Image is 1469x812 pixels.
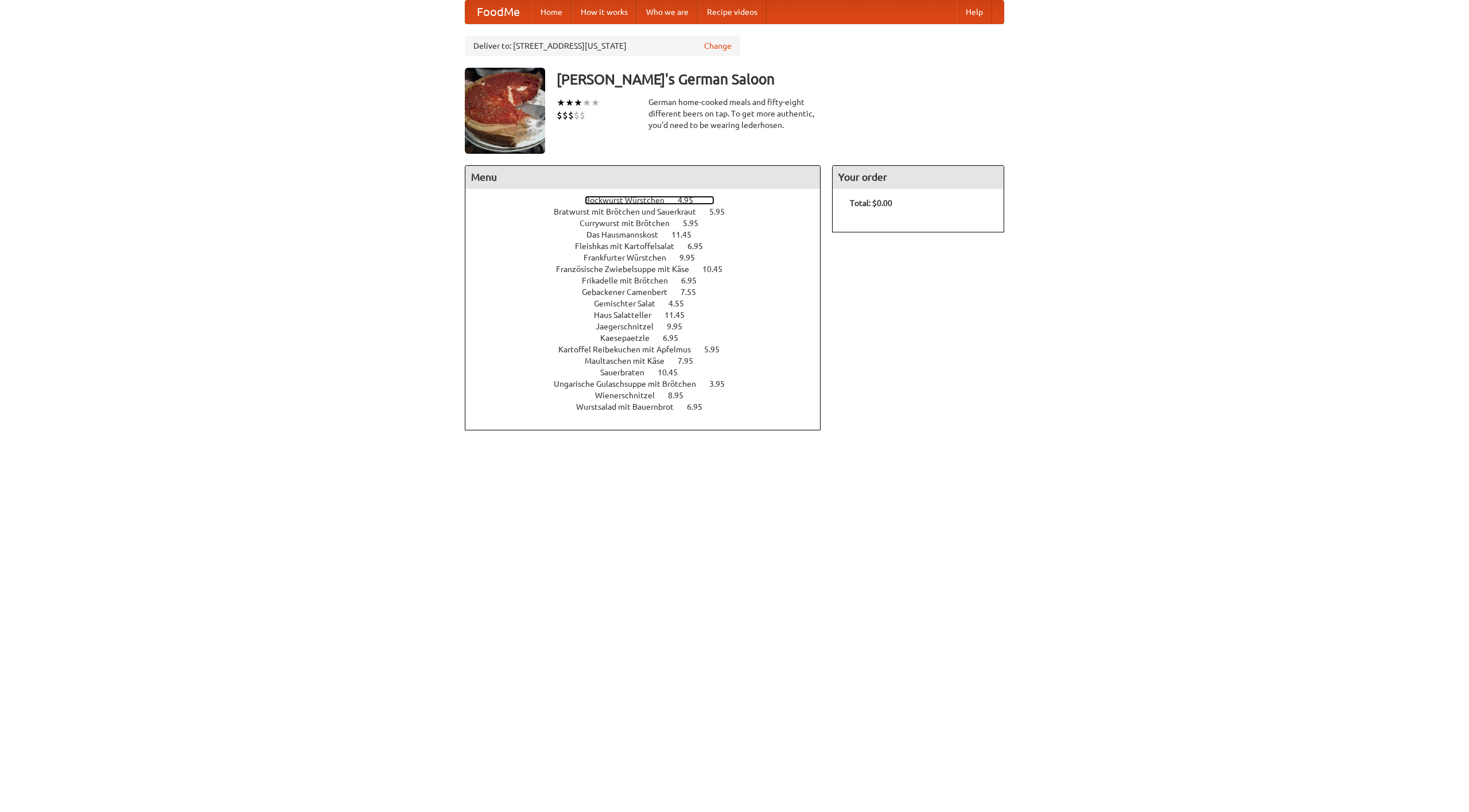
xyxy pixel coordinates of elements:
[600,333,661,343] span: Kaesepaetzle
[465,36,740,56] div: Deliver to: [STREET_ADDRESS][US_STATE]
[531,1,572,24] a: Home
[580,219,720,228] a: Currywurst mit Brötchen 5.95
[586,230,670,239] span: Das Hausmannskost
[600,368,656,377] span: Sauerbraten
[671,230,703,239] span: 11.45
[585,196,714,205] a: Bockwurst Würstchen 4.95
[687,242,714,251] span: 6.95
[582,276,679,285] span: Frikadelle mit Brötchen
[554,379,708,388] span: Ungarische Gulaschsuppe mit Brötchen
[465,68,545,154] img: angular.jpg
[580,109,585,122] li: $
[586,230,713,239] a: Das Hausmannskost 11.45
[833,166,1004,189] h4: Your order
[554,207,708,216] span: Bratwurst mit Brötchen und Sauerkraut
[596,322,704,331] a: Jaegerschnitzel 9.95
[568,109,574,122] li: $
[704,345,731,354] span: 5.95
[709,379,736,388] span: 3.95
[576,402,724,411] a: Wurstsalad mit Bauernbrot 6.95
[698,1,767,24] a: Recipe videos
[704,40,732,52] a: Change
[582,287,717,297] a: Gebackener Camenbert 7.55
[595,391,705,400] a: Wienerschnitzel 8.95
[465,1,531,24] a: FoodMe
[591,96,600,109] li: ★
[580,219,681,228] span: Currywurst mit Brötchen
[594,299,667,308] span: Gemischter Salat
[709,207,736,216] span: 5.95
[679,253,706,262] span: 9.95
[663,333,690,343] span: 6.95
[584,253,678,262] span: Frankfurter Würstchen
[565,96,574,109] li: ★
[554,379,746,388] a: Ungarische Gulaschsuppe mit Brötchen 3.95
[600,368,699,377] a: Sauerbraten 10.45
[664,310,696,320] span: 11.45
[681,276,708,285] span: 6.95
[572,1,637,24] a: How it works
[558,345,702,354] span: Kartoffel Reibekuchen mit Apfelmus
[584,253,716,262] a: Frankfurter Würstchen 9.95
[557,68,1004,91] h3: [PERSON_NAME]'s German Saloon
[658,368,689,377] span: 10.45
[678,356,705,366] span: 7.95
[585,196,676,205] span: Bockwurst Würstchen
[678,196,705,205] span: 4.95
[667,322,694,331] span: 9.95
[600,333,699,343] a: Kaesepaetzle 6.95
[574,96,582,109] li: ★
[585,356,714,366] a: Maultaschen mit Käse 7.95
[574,109,580,122] li: $
[648,96,821,131] div: German home-cooked meals and fifty-eight different beers on tap. To get more authentic, you'd nee...
[595,391,666,400] span: Wienerschnitzel
[556,265,744,274] a: Französische Zwiebelsuppe mit Käse 10.45
[957,1,992,24] a: Help
[554,207,746,216] a: Bratwurst mit Brötchen und Sauerkraut 5.95
[582,287,679,297] span: Gebackener Camenbert
[585,356,676,366] span: Maultaschen mit Käse
[594,310,663,320] span: Haus Salatteller
[850,199,892,208] b: Total: $0.00
[557,109,562,122] li: $
[687,402,714,411] span: 6.95
[582,96,591,109] li: ★
[668,391,695,400] span: 8.95
[556,265,701,274] span: Französische Zwiebelsuppe mit Käse
[558,345,741,354] a: Kartoffel Reibekuchen mit Apfelmus 5.95
[576,402,685,411] span: Wurstsalad mit Bauernbrot
[594,310,706,320] a: Haus Salatteller 11.45
[594,299,705,308] a: Gemischter Salat 4.55
[681,287,708,297] span: 7.55
[702,265,734,274] span: 10.45
[562,109,568,122] li: $
[683,219,710,228] span: 5.95
[637,1,698,24] a: Who we are
[582,276,718,285] a: Frikadelle mit Brötchen 6.95
[575,242,686,251] span: Fleishkas mit Kartoffelsalat
[465,166,820,189] h4: Menu
[596,322,665,331] span: Jaegerschnitzel
[557,96,565,109] li: ★
[575,242,724,251] a: Fleishkas mit Kartoffelsalat 6.95
[669,299,695,308] span: 4.55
